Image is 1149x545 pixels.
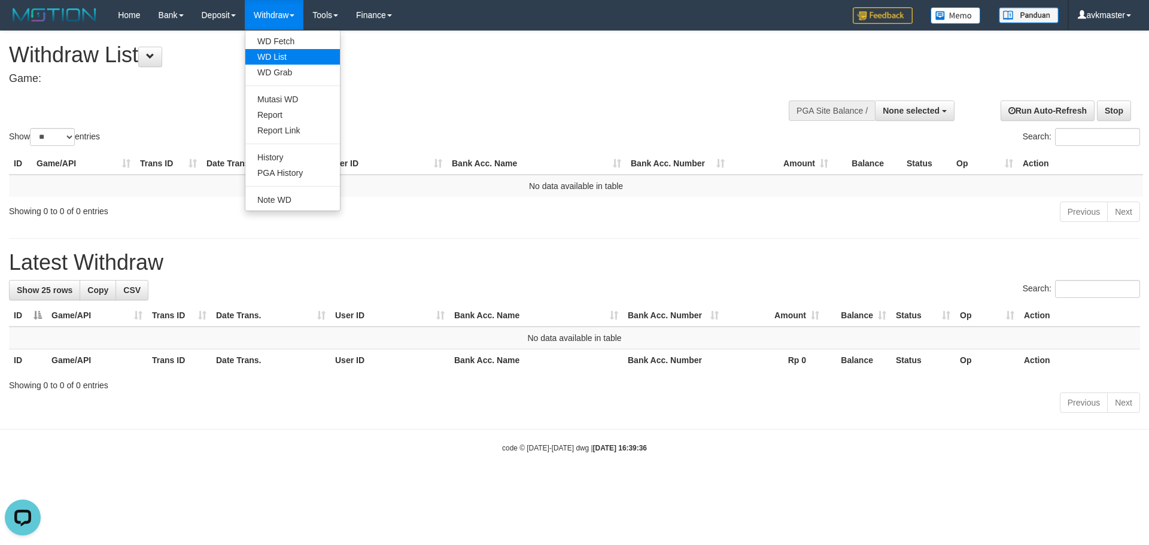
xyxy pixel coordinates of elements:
th: ID [9,153,32,175]
a: WD Fetch [245,34,340,49]
select: Showentries [30,128,75,146]
img: Feedback.jpg [853,7,913,24]
a: PGA History [245,165,340,181]
a: Show 25 rows [9,280,80,300]
th: Rp 0 [724,349,824,372]
th: Trans ID [147,349,211,372]
img: panduan.png [999,7,1059,23]
img: Button%20Memo.svg [931,7,981,24]
th: User ID: activate to sort column ascending [324,153,447,175]
th: Bank Acc. Number [623,349,724,372]
th: Trans ID: activate to sort column ascending [147,305,211,327]
a: Next [1107,202,1140,222]
th: Balance: activate to sort column ascending [824,305,891,327]
a: CSV [115,280,148,300]
td: No data available in table [9,327,1140,349]
a: Stop [1097,101,1131,121]
th: Game/API: activate to sort column ascending [47,305,147,327]
th: Bank Acc. Number: activate to sort column ascending [626,153,729,175]
span: Show 25 rows [17,285,72,295]
th: Amount: activate to sort column ascending [729,153,833,175]
th: Game/API: activate to sort column ascending [32,153,135,175]
a: WD Grab [245,65,340,80]
th: ID [9,349,47,372]
th: Game/API [47,349,147,372]
th: Bank Acc. Name [449,349,623,372]
a: Previous [1060,392,1108,413]
th: User ID [330,349,449,372]
div: Showing 0 to 0 of 0 entries [9,200,470,217]
a: Next [1107,392,1140,413]
input: Search: [1055,128,1140,146]
th: Status: activate to sort column ascending [891,305,955,327]
th: Balance [824,349,891,372]
a: Mutasi WD [245,92,340,107]
h1: Withdraw List [9,43,754,67]
span: None selected [883,106,940,115]
th: User ID: activate to sort column ascending [330,305,449,327]
div: Showing 0 to 0 of 0 entries [9,375,1140,391]
h4: Game: [9,73,754,85]
th: Op: activate to sort column ascending [955,305,1019,327]
th: Date Trans.: activate to sort column ascending [211,305,330,327]
th: Action [1019,305,1140,327]
a: WD List [245,49,340,65]
a: Previous [1060,202,1108,222]
td: No data available in table [9,175,1143,197]
a: Run Auto-Refresh [1001,101,1095,121]
span: CSV [123,285,141,295]
label: Search: [1023,280,1140,298]
th: Bank Acc. Name: activate to sort column ascending [447,153,626,175]
img: MOTION_logo.png [9,6,100,24]
th: Bank Acc. Name: activate to sort column ascending [449,305,623,327]
th: Bank Acc. Number: activate to sort column ascending [623,305,724,327]
a: Report [245,107,340,123]
th: Amount: activate to sort column ascending [724,305,824,327]
label: Search: [1023,128,1140,146]
th: Status [891,349,955,372]
th: Balance [833,153,902,175]
strong: [DATE] 16:39:36 [593,444,647,452]
th: Date Trans. [211,349,330,372]
a: Report Link [245,123,340,138]
th: ID: activate to sort column descending [9,305,47,327]
th: Op [955,349,1019,372]
th: Op: activate to sort column ascending [952,153,1018,175]
button: None selected [875,101,955,121]
a: History [245,150,340,165]
th: Action [1019,349,1140,372]
span: Copy [87,285,108,295]
div: PGA Site Balance / [789,101,875,121]
th: Action [1018,153,1143,175]
th: Trans ID: activate to sort column ascending [135,153,202,175]
input: Search: [1055,280,1140,298]
label: Show entries [9,128,100,146]
th: Status [902,153,952,175]
button: Open LiveChat chat widget [5,5,41,41]
th: Date Trans.: activate to sort column descending [202,153,324,175]
small: code © [DATE]-[DATE] dwg | [502,444,647,452]
a: Copy [80,280,116,300]
h1: Latest Withdraw [9,251,1140,275]
a: Note WD [245,192,340,208]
